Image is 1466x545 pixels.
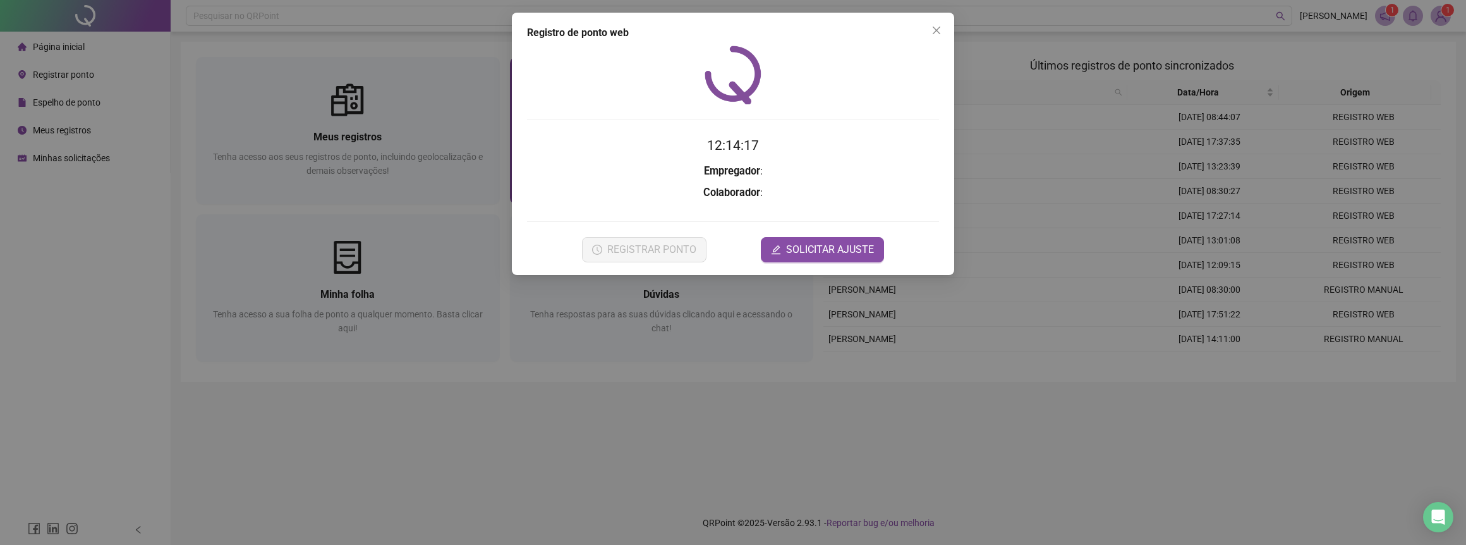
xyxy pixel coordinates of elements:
[1423,502,1453,532] div: Open Intercom Messenger
[527,163,939,180] h3: :
[931,25,942,35] span: close
[527,185,939,201] h3: :
[527,25,939,40] div: Registro de ponto web
[771,245,781,255] span: edit
[926,20,947,40] button: Close
[705,46,761,104] img: QRPoint
[582,237,706,262] button: REGISTRAR PONTO
[703,187,760,199] strong: Colaborador
[786,242,874,257] span: SOLICITAR AJUSTE
[761,237,884,262] button: editSOLICITAR AJUSTE
[704,165,760,177] strong: Empregador
[707,138,759,153] time: 12:14:17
